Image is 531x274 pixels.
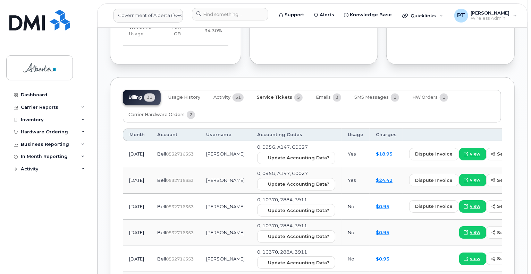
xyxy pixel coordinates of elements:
span: Service Tickets [257,95,292,100]
button: Update Accounting Data? [257,204,335,217]
span: Knowledge Base [350,11,392,18]
a: Alerts [309,8,339,22]
span: Update Accounting Data? [268,155,329,161]
tr: Friday from 6:00pm to Monday 8:00am [123,17,228,46]
span: 0532716353 [166,178,194,183]
span: Support [285,11,304,18]
td: Yes [342,141,370,168]
td: [PERSON_NAME] [200,220,251,246]
a: $24.42 [376,178,393,183]
span: 0532716353 [166,230,194,236]
span: send copy [497,256,523,262]
span: 0532716353 [166,257,194,262]
td: [DATE] [123,168,151,194]
span: view [470,151,480,158]
span: Update Accounting Data? [268,181,329,188]
th: Account [151,129,200,141]
span: Wireless Admin [471,16,510,21]
button: Update Accounting Data? [257,178,335,191]
span: Usage History [168,95,200,100]
button: Update Accounting Data? [257,152,335,165]
span: Update Accounting Data? [268,233,329,240]
td: [DATE] [123,220,151,246]
a: view [459,201,486,213]
span: Alerts [320,11,334,18]
td: [DATE] [123,194,151,220]
span: Activity [213,95,230,100]
span: Bell [157,230,166,236]
td: No [342,194,370,220]
span: [PERSON_NAME] [471,10,510,16]
span: Carrier Hardware Orders [128,112,185,118]
span: 0532716353 [166,204,194,210]
button: send copy [486,148,529,161]
span: view [470,204,480,210]
span: 5 [294,94,303,102]
span: view [470,177,480,184]
span: 51 [233,94,244,102]
span: PT [457,11,465,20]
span: 0532716353 [166,152,194,157]
button: Update Accounting Data? [257,231,335,243]
a: $0.95 [376,230,389,236]
td: [DATE] [123,141,151,168]
span: 3 [333,94,341,102]
span: 1 [391,94,399,102]
span: 0, 10370, 288A, 3911 [257,249,307,255]
button: dispute invoice [409,201,458,213]
td: [PERSON_NAME] [200,141,251,168]
span: 0, 10370, 288A, 3911 [257,197,307,203]
button: send copy [486,227,529,239]
span: Bell [157,151,166,157]
span: send copy [497,177,523,184]
span: send copy [497,151,523,158]
a: Government of Alberta (GOA) [113,9,183,23]
th: Charges [370,129,403,141]
span: Quicklinks [411,13,436,18]
td: [PERSON_NAME] [200,168,251,194]
span: Update Accounting Data? [268,207,329,214]
a: view [459,174,486,187]
td: Weekend Usage [123,17,158,46]
span: Bell [157,178,166,183]
div: Penny Tse [449,9,522,23]
a: $0.95 [376,256,389,262]
a: view [459,148,486,161]
button: send copy [486,201,529,213]
td: [PERSON_NAME] [200,246,251,273]
a: Knowledge Base [339,8,397,22]
span: 0, 095G, A147, G0027 [257,171,308,176]
span: view [470,256,480,262]
span: Bell [157,256,166,262]
span: send copy [497,203,523,210]
td: Yes [342,168,370,194]
span: Bell [157,204,166,210]
button: dispute invoice [409,174,458,187]
a: $18.95 [376,151,393,157]
span: dispute invoice [415,203,453,210]
td: 1.08 GB [158,17,187,46]
td: No [342,220,370,246]
th: Usage [342,129,370,141]
span: 1 [440,94,448,102]
button: dispute invoice [409,148,458,161]
th: Month [123,129,151,141]
a: $0.95 [376,204,389,210]
td: [PERSON_NAME] [200,194,251,220]
a: view [459,253,486,265]
td: No [342,246,370,273]
button: send copy [486,174,529,187]
button: Update Accounting Data? [257,257,335,269]
span: HW Orders [412,95,438,100]
span: dispute invoice [415,177,453,184]
div: Quicklinks [397,9,448,23]
span: 2 [187,111,195,119]
th: Username [200,129,251,141]
td: 34.30% [187,17,228,46]
button: send copy [486,253,529,265]
span: SMS Messages [354,95,389,100]
input: Find something... [192,8,268,20]
span: Emails [316,95,331,100]
span: 0, 10370, 288A, 3911 [257,223,307,229]
a: view [459,227,486,239]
